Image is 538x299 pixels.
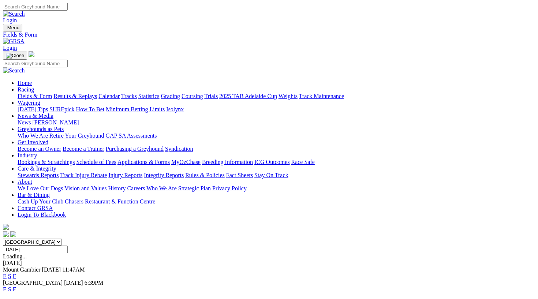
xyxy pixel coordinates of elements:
a: Become an Owner [18,146,61,152]
div: [DATE] [3,260,535,266]
div: About [18,185,535,192]
a: SUREpick [49,106,74,112]
a: Login [3,17,17,23]
a: Become a Trainer [63,146,104,152]
a: Injury Reports [108,172,142,178]
a: Track Injury Rebate [60,172,107,178]
img: Search [3,11,25,17]
a: Chasers Restaurant & Function Centre [65,198,155,205]
a: Racing [18,86,34,93]
a: Results & Replays [53,93,97,99]
a: S [8,273,11,279]
span: Mount Gambier [3,266,41,273]
a: F [13,286,16,292]
a: Trials [204,93,218,99]
a: Home [18,80,32,86]
input: Select date [3,246,68,253]
a: News [18,119,31,126]
a: Cash Up Your Club [18,198,63,205]
a: Who We Are [18,132,48,139]
a: Integrity Reports [144,172,184,178]
a: Strategic Plan [178,185,211,191]
a: GAP SA Assessments [106,132,157,139]
a: Stewards Reports [18,172,59,178]
img: Search [3,67,25,74]
input: Search [3,60,68,67]
a: Get Involved [18,139,48,145]
a: Breeding Information [202,159,253,165]
a: Statistics [138,93,160,99]
img: logo-grsa-white.png [29,51,34,57]
a: Fields & Form [3,31,535,38]
div: Bar & Dining [18,198,535,205]
a: Syndication [165,146,193,152]
a: Privacy Policy [212,185,247,191]
a: F [13,273,16,279]
div: Wagering [18,106,535,113]
a: Coursing [182,93,203,99]
div: Get Involved [18,146,535,152]
input: Search [3,3,68,11]
button: Toggle navigation [3,52,27,60]
span: [GEOGRAPHIC_DATA] [3,280,63,286]
a: ICG Outcomes [254,159,289,165]
a: Calendar [98,93,120,99]
a: Industry [18,152,37,158]
img: facebook.svg [3,231,9,237]
a: Retire Your Greyhound [49,132,104,139]
a: Bar & Dining [18,192,50,198]
div: Racing [18,93,535,100]
a: [DATE] Tips [18,106,48,112]
a: S [8,286,11,292]
a: Tracks [121,93,137,99]
span: Loading... [3,253,27,259]
a: Login [3,45,17,51]
div: Care & Integrity [18,172,535,179]
a: Grading [161,93,180,99]
a: Isolynx [166,106,184,112]
span: [DATE] [64,280,83,286]
a: Weights [279,93,298,99]
a: Fields & Form [18,93,52,99]
img: GRSA [3,38,25,45]
a: Race Safe [291,159,314,165]
a: [PERSON_NAME] [32,119,79,126]
img: twitter.svg [10,231,16,237]
span: 11:47AM [62,266,85,273]
img: logo-grsa-white.png [3,224,9,230]
span: 6:39PM [85,280,104,286]
div: News & Media [18,119,535,126]
span: [DATE] [42,266,61,273]
a: Vision and Values [64,185,107,191]
div: Greyhounds as Pets [18,132,535,139]
a: Track Maintenance [299,93,344,99]
a: We Love Our Dogs [18,185,63,191]
a: Wagering [18,100,40,106]
a: Fact Sheets [226,172,253,178]
a: Applications & Forms [117,159,170,165]
a: Careers [127,185,145,191]
a: Contact GRSA [18,205,53,211]
a: Minimum Betting Limits [106,106,165,112]
img: Close [6,53,24,59]
a: About [18,179,32,185]
a: How To Bet [76,106,105,112]
a: Rules & Policies [185,172,225,178]
a: E [3,273,7,279]
a: News & Media [18,113,53,119]
div: Industry [18,159,535,165]
a: E [3,286,7,292]
a: Stay On Track [254,172,288,178]
a: Care & Integrity [18,165,56,172]
button: Toggle navigation [3,24,22,31]
a: Who We Are [146,185,177,191]
a: Purchasing a Greyhound [106,146,164,152]
a: 2025 TAB Adelaide Cup [219,93,277,99]
a: Bookings & Scratchings [18,159,75,165]
a: MyOzChase [171,159,201,165]
a: Login To Blackbook [18,212,66,218]
span: Menu [7,25,19,30]
a: Greyhounds as Pets [18,126,64,132]
a: History [108,185,126,191]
